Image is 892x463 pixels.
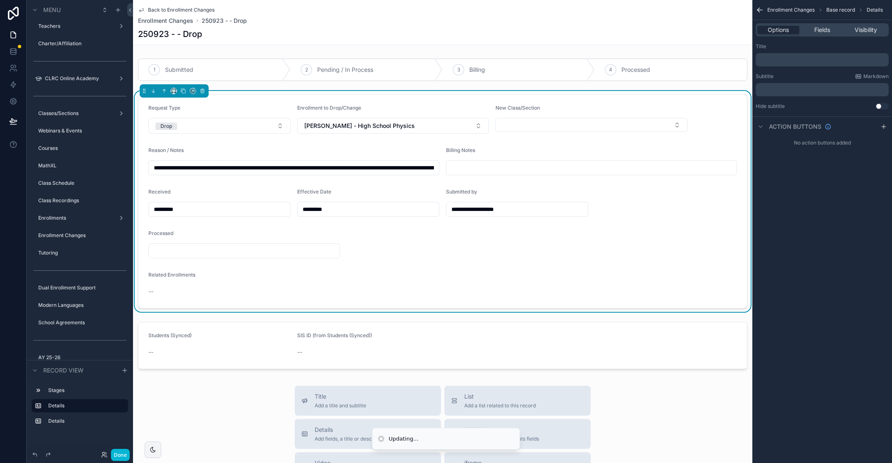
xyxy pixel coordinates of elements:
[38,180,126,186] label: Class Schedule
[304,122,415,130] span: [PERSON_NAME] - High School Physics
[48,402,121,409] label: Details
[138,7,214,13] a: Back to Enrollment Changes
[495,105,540,111] span: New Class/Section
[38,162,126,169] label: MathXL
[160,122,172,130] div: Drop
[297,105,361,111] span: Enrollment to Drop/Change
[43,6,61,14] span: Menu
[464,392,536,401] span: List
[138,28,202,40] h1: 250923 - - Drop
[315,426,387,434] span: Details
[48,418,125,424] label: Details
[315,402,366,409] span: Add a title and subtitle
[756,53,889,66] div: scrollable content
[148,230,173,236] span: Processed
[855,73,889,80] a: Markdown
[769,122,821,131] span: Action buttons
[148,272,195,278] span: Related Enrollments
[38,215,115,221] label: Enrollments
[38,232,126,239] label: Enrollment Changes
[202,17,247,25] a: 250923 - - Drop
[315,392,366,401] span: Title
[814,26,830,34] span: Fields
[295,386,441,416] button: TitleAdd a title and subtitle
[38,23,115,29] label: Teachers
[111,449,130,461] button: Done
[767,7,815,13] span: Enrollment Changes
[38,40,126,47] label: Charter/Affiliation
[495,118,687,132] button: Select Button
[38,354,126,361] label: AY 25-26
[752,136,892,149] div: No action buttons added
[38,302,126,309] label: Modern Languages
[38,110,115,117] label: Classes/Sections
[444,419,591,449] button: HighlightsAdd a section to highlights fields
[826,7,855,13] span: Base record
[464,402,536,409] span: Add a list related to this record
[446,189,477,195] span: Submitted by
[148,118,291,134] button: Select Button
[45,75,115,82] label: CLRC Online Academy
[863,73,889,80] span: Markdown
[38,145,126,152] label: Courses
[756,83,889,96] div: scrollable content
[48,387,125,394] label: Stages
[756,43,766,50] label: Title
[138,17,193,25] a: Enrollment Changes
[444,386,591,416] button: ListAdd a list related to this record
[295,419,441,449] button: DetailsAdd fields, a title or description
[38,250,126,256] label: Tutoring
[297,189,331,195] span: Effective Date
[855,26,877,34] span: Visibility
[27,380,133,436] div: scrollable content
[756,103,785,110] label: Hide subtitle
[389,435,419,443] div: Updating...
[43,366,84,375] span: Record view
[148,147,184,153] span: Reason / Notes
[768,26,789,34] span: Options
[38,197,126,204] label: Class Recordings
[38,284,126,291] label: Dual Enrollment Support
[446,147,475,153] span: Billing Notes
[867,7,883,13] span: Details
[756,73,774,80] label: Subtitle
[38,127,126,134] label: Webinars & Events
[148,7,214,13] span: Back to Enrollment Changes
[148,105,180,111] span: Request Type
[315,436,387,442] span: Add fields, a title or description
[148,287,153,296] span: --
[297,118,489,134] button: Select Button
[148,189,170,195] span: Received
[38,319,126,326] label: School Agreements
